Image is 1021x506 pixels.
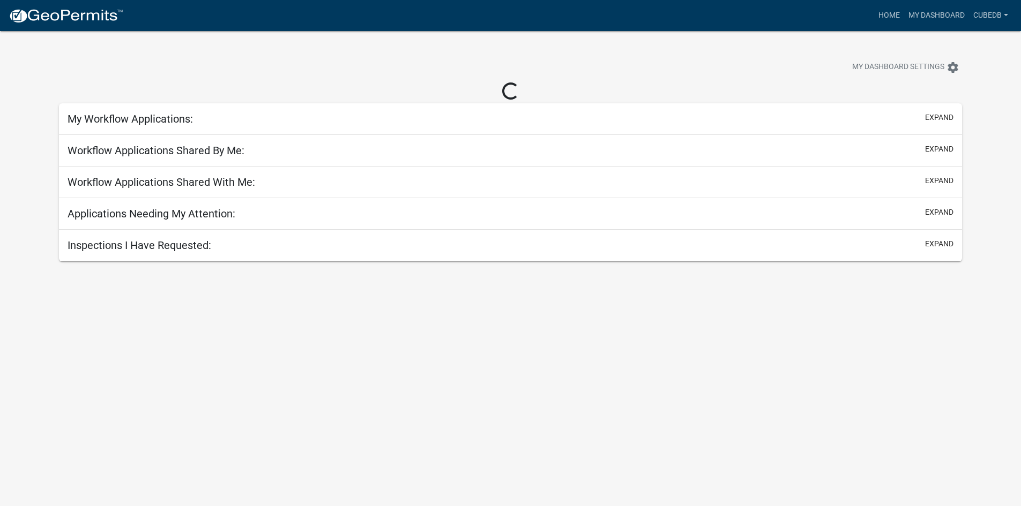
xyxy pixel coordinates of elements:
[844,57,968,78] button: My Dashboard Settingssettings
[947,61,959,74] i: settings
[852,61,944,74] span: My Dashboard Settings
[925,144,953,155] button: expand
[68,176,255,188] h5: Workflow Applications Shared With Me:
[68,239,211,252] h5: Inspections I Have Requested:
[904,5,969,26] a: My Dashboard
[969,5,1012,26] a: CubedB
[925,175,953,186] button: expand
[925,238,953,250] button: expand
[925,112,953,123] button: expand
[925,207,953,218] button: expand
[874,5,904,26] a: Home
[68,207,235,220] h5: Applications Needing My Attention:
[68,144,244,157] h5: Workflow Applications Shared By Me:
[68,112,193,125] h5: My Workflow Applications:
